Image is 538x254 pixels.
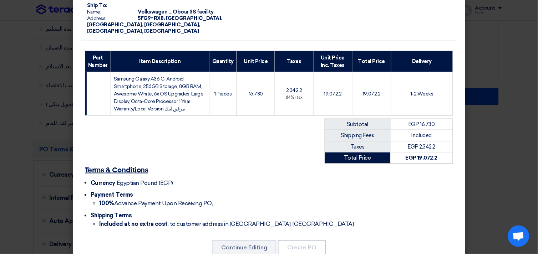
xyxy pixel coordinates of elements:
[117,180,173,186] span: Egyptian Pound (EGP)
[410,91,433,97] span: 1-2 Weeks
[508,226,529,247] div: Open chat
[87,9,137,15] span: Name:
[85,167,148,174] u: Terms & Conditions
[275,51,313,72] th: Taxes
[278,95,310,101] div: (14%) tax
[406,155,437,161] strong: EGP 19,072.2
[99,200,213,207] span: Advance Payment Upon Receiving PO,
[91,192,133,198] span: Payment Terms
[237,51,275,72] th: Unit Price
[325,130,391,141] td: Shipping Fees
[99,221,168,228] strong: Included at no extra cost
[111,51,209,72] th: Item Description
[324,91,342,97] span: 19,072.2
[325,152,391,164] td: Total Price
[91,212,132,219] span: Shipping Terms
[352,51,391,72] th: Total Price
[391,51,453,72] th: Delivery
[85,51,111,72] th: Part Number
[286,87,302,93] span: 2,342.2
[87,2,107,9] strong: Ship To:
[99,220,453,229] li: , to customer address in [GEOGRAPHIC_DATA], [GEOGRAPHIC_DATA]
[214,91,232,97] span: 1 Pieces
[138,9,214,15] span: Volkswagen _ Obour 3S facility
[313,51,352,72] th: Unit Price Inc. Taxes
[87,15,137,22] span: Address:
[408,144,436,150] span: EGP 2,342.2
[325,119,391,130] td: Subtotal
[209,51,237,72] th: Quantity
[99,200,114,207] strong: 100%
[87,15,223,34] span: 5FG9+RX8، [GEOGRAPHIC_DATA]، [GEOGRAPHIC_DATA], [GEOGRAPHIC_DATA], [GEOGRAPHIC_DATA], [GEOGRAPHIC...
[114,76,204,112] span: Samsung Galaxy A36 G, Android Smartphone, 256GB Storage, 8GB RAM, Awesome White, 6x OS Upgrades, ...
[325,141,391,152] td: Taxes
[91,180,115,186] span: Currency
[390,119,453,130] td: EGP 16,730
[411,132,432,139] span: Included
[363,91,381,97] span: 19,072.2
[249,91,263,97] span: 16,730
